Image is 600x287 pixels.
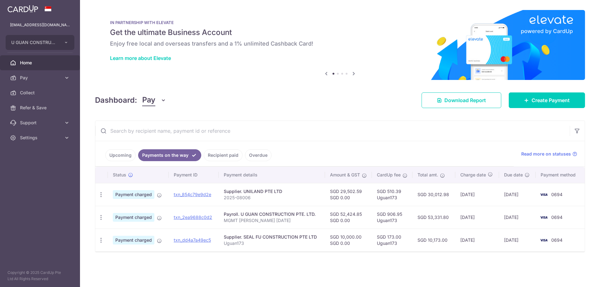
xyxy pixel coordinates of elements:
a: Overdue [245,149,272,161]
td: SGD 906.95 Uguan173 [372,206,412,229]
a: txn_2ea9688c0d2 [174,215,212,220]
img: Renovation banner [95,10,585,80]
th: Payment details [219,167,325,183]
a: Recipient paid [204,149,242,161]
img: Bank Card [537,236,550,244]
th: Payment ID [169,167,219,183]
span: Pay [20,75,61,81]
td: [DATE] [499,206,536,229]
div: Supplier. UNILAND PTE LTD [224,188,320,195]
th: CardUp fee [372,167,412,183]
a: txn_dd4a7a49ec5 [174,237,211,243]
td: SGD 52,424.85 SGD 0.00 [325,206,372,229]
img: CardUp [7,5,38,12]
td: SGD 29,502.59 SGD 0.00 [325,183,372,206]
a: Create Payment [509,92,585,108]
span: 0694 [551,192,562,197]
span: Read more on statuses [521,151,571,157]
span: Status [113,172,126,178]
span: U GUAN CONSTRUCTION PTE. LTD. [11,39,57,46]
img: Bank Card [537,214,550,221]
a: Payments on the way [138,149,201,161]
span: Collect [20,90,61,96]
span: Payment charged [113,213,154,222]
td: SGD 10,000.00 SGD 0.00 [325,229,372,251]
p: IN PARTNERSHIP WITH ELEVATE [110,20,570,25]
td: SGD 30,012.98 [412,183,455,206]
button: U GUAN CONSTRUCTION PTE. LTD. [6,35,74,50]
span: Due date [504,172,523,178]
td: [DATE] [455,206,499,229]
th: Total amt. [412,167,455,183]
h6: Enjoy free local and overseas transfers and a 1% unlimited Cashback Card! [110,40,570,47]
a: txn_854c79e9d2e [174,192,211,197]
div: Payroll. U GUAN CONSTRUCTION PTE. LTD. [224,211,320,217]
td: [DATE] [499,229,536,251]
span: Charge date [460,172,486,178]
span: Support [20,120,61,126]
img: Bank Card [537,191,550,198]
span: Pay [142,94,155,106]
iframe: Opens a widget where you can find more information [560,268,594,284]
span: 0694 [551,237,562,243]
td: SGD 173.00 Uguan173 [372,229,412,251]
a: Read more on statuses [521,151,577,157]
span: 0694 [551,215,562,220]
th: Payment method [536,167,585,183]
td: SGD 510.39 Uguan173 [372,183,412,206]
button: Pay [142,94,166,106]
span: Home [20,60,61,66]
p: 2025-08006 [224,195,320,201]
p: MGMT [PERSON_NAME] [DATE] [224,217,320,224]
td: SGD 53,331.80 [412,206,455,229]
h4: Dashboard: [95,95,137,106]
a: Learn more about Elevate [110,55,171,61]
p: [EMAIL_ADDRESS][DOMAIN_NAME] [10,22,70,28]
p: Uguan173 [224,240,320,246]
span: Payment charged [113,236,154,245]
a: Upcoming [105,149,136,161]
div: Supplier. SEAL FU CONSTRUCTION PTE LTD [224,234,320,240]
span: Refer & Save [20,105,61,111]
a: Download Report [422,92,501,108]
span: Settings [20,135,61,141]
td: SGD 10,173.00 [412,229,455,251]
td: [DATE] [455,183,499,206]
td: [DATE] [455,229,499,251]
span: Download Report [444,96,486,104]
h5: Get the ultimate Business Account [110,27,570,37]
td: [DATE] [499,183,536,206]
span: Create Payment [532,96,570,104]
th: Amount & GST [325,167,372,183]
input: Search by recipient name, payment id or reference [95,121,570,141]
span: Payment charged [113,190,154,199]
